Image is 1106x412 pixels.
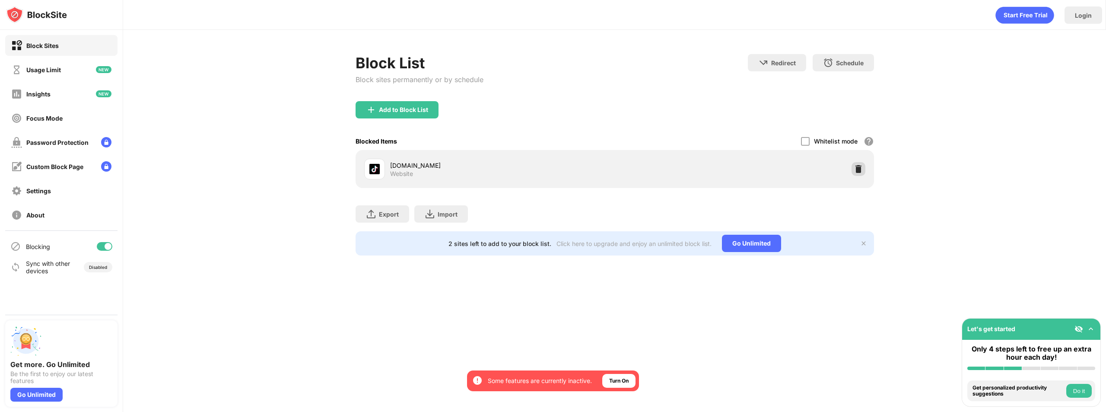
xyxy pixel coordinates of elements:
img: push-unlimited.svg [10,326,41,357]
img: new-icon.svg [96,90,111,97]
div: 2 sites left to add to your block list. [448,240,551,247]
div: Usage Limit [26,66,61,73]
img: logo-blocksite.svg [6,6,67,23]
img: omni-setup-toggle.svg [1087,325,1095,333]
div: Click here to upgrade and enjoy an unlimited block list. [556,240,712,247]
div: Settings [26,187,51,195]
div: Import [438,211,458,218]
img: favicons [369,164,380,174]
div: Be the first to enjoy our latest features [10,370,112,384]
div: animation [995,6,1054,24]
div: Password Protection [26,139,89,146]
div: Add to Block List [379,106,428,113]
div: Only 4 steps left to free up an extra hour each day! [967,345,1095,361]
img: insights-off.svg [11,89,22,99]
img: new-icon.svg [96,66,111,73]
img: settings-off.svg [11,185,22,196]
div: Whitelist mode [814,137,858,145]
img: customize-block-page-off.svg [11,161,22,172]
div: Go Unlimited [722,235,781,252]
div: Some features are currently inactive. [488,377,592,385]
div: Redirect [771,59,796,67]
div: Login [1075,12,1092,19]
div: Blocked Items [356,137,397,145]
div: Schedule [836,59,864,67]
div: Blocking [26,243,50,250]
div: Block List [356,54,483,72]
img: block-on.svg [11,40,22,51]
div: Block sites permanently or by schedule [356,75,483,84]
img: lock-menu.svg [101,161,111,172]
button: Do it [1066,384,1092,398]
div: Turn On [609,377,629,385]
div: Focus Mode [26,115,63,122]
img: sync-icon.svg [10,262,21,272]
img: about-off.svg [11,210,22,220]
img: password-protection-off.svg [11,137,22,148]
img: error-circle-white.svg [472,375,483,386]
div: Custom Block Page [26,163,83,170]
div: Let's get started [967,325,1015,332]
div: Go Unlimited [10,388,63,402]
img: lock-menu.svg [101,137,111,147]
div: About [26,211,44,219]
div: Block Sites [26,42,59,49]
div: Sync with other devices [26,260,70,275]
div: Export [379,211,399,218]
img: blocking-icon.svg [10,241,21,252]
img: time-usage-off.svg [11,64,22,75]
img: focus-off.svg [11,113,22,124]
img: eye-not-visible.svg [1074,325,1083,333]
div: Website [390,170,413,178]
div: Insights [26,90,51,98]
div: Get more. Go Unlimited [10,360,112,369]
div: Disabled [89,265,107,270]
div: Get personalized productivity suggestions [973,385,1064,397]
img: x-button.svg [860,240,867,247]
div: [DOMAIN_NAME] [390,161,615,170]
